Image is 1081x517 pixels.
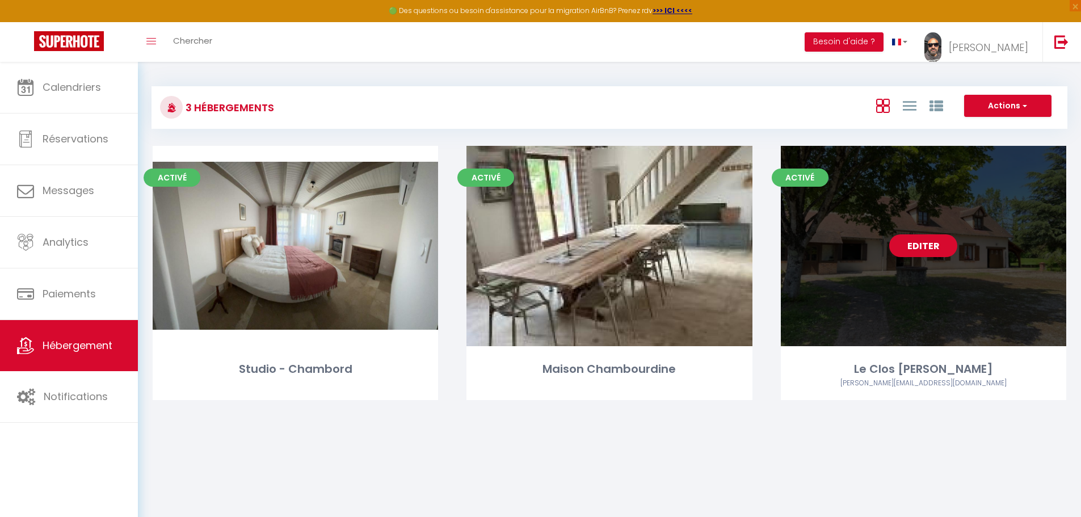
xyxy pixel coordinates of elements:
[144,169,200,187] span: Activé
[43,338,112,352] span: Hébergement
[916,22,1042,62] a: ... [PERSON_NAME]
[929,96,943,115] a: Vue par Groupe
[43,132,108,146] span: Réservations
[889,234,957,257] a: Editer
[949,40,1028,54] span: [PERSON_NAME]
[183,95,274,120] h3: 3 Hébergements
[903,96,916,115] a: Vue en Liste
[772,169,828,187] span: Activé
[924,32,941,62] img: ...
[805,32,884,52] button: Besoin d'aide ?
[43,183,94,197] span: Messages
[466,360,752,378] div: Maison Chambourdine
[781,360,1066,378] div: Le Clos [PERSON_NAME]
[173,35,212,47] span: Chercher
[43,80,101,94] span: Calendriers
[165,22,221,62] a: Chercher
[457,169,514,187] span: Activé
[653,6,692,15] a: >>> ICI <<<<
[781,378,1066,389] div: Airbnb
[44,389,108,403] span: Notifications
[43,287,96,301] span: Paiements
[34,31,104,51] img: Super Booking
[1054,35,1069,49] img: logout
[153,360,438,378] div: Studio - Chambord
[876,96,890,115] a: Vue en Box
[43,235,89,249] span: Analytics
[964,95,1051,117] button: Actions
